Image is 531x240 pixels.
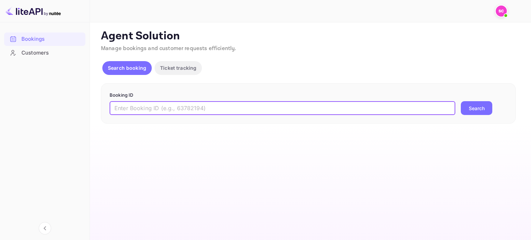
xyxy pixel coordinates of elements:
img: Soufiane Chemsy [496,6,507,17]
div: Bookings [21,35,82,43]
p: Search booking [108,64,146,71]
img: LiteAPI logo [6,6,61,17]
p: Ticket tracking [160,64,196,71]
div: Bookings [4,32,85,46]
span: Manage bookings and customer requests efficiently. [101,45,236,52]
p: Agent Solution [101,29,519,43]
button: Search [461,101,492,115]
a: Customers [4,46,85,59]
div: Customers [21,49,82,57]
div: Customers [4,46,85,60]
input: Enter Booking ID (e.g., 63782194) [110,101,455,115]
p: Booking ID [110,92,507,99]
a: Bookings [4,32,85,45]
button: Collapse navigation [39,222,51,234]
